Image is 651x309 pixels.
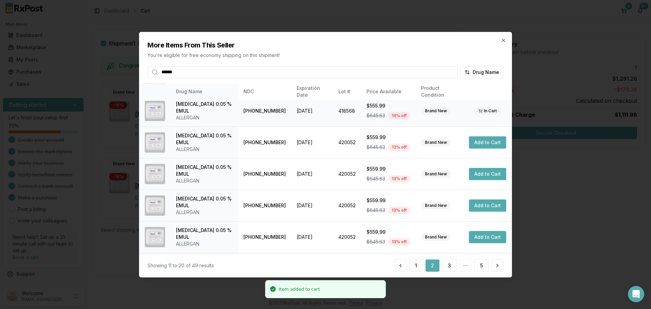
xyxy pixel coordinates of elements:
[442,259,457,272] button: 3
[333,253,361,284] td: 420052
[145,195,165,216] img: Restasis 0.05 % EMUL
[367,134,410,141] div: $559.99
[388,112,410,119] div: 14 % off
[367,112,385,119] span: $645.63
[469,168,506,180] button: Add to Cart
[460,66,504,78] button: Drug Name
[291,83,333,100] th: Expiration Date
[421,107,451,115] div: Brand New
[147,40,504,50] h2: More Items From This Seller
[176,114,233,121] div: ALLERGAN
[474,107,501,115] div: In Cart
[333,221,361,253] td: 420052
[388,238,410,246] div: 13 % off
[367,102,410,109] div: $555.99
[176,146,233,153] div: ALLERGAN
[388,207,410,214] div: 13 % off
[333,127,361,158] td: 420052
[291,253,333,284] td: [DATE]
[176,240,233,247] div: ALLERGAN
[291,190,333,221] td: [DATE]
[388,175,410,182] div: 13 % off
[147,262,214,269] div: Showing 11 to 20 of 49 results
[238,158,291,190] td: [PHONE_NUMBER]
[176,209,233,216] div: ALLERGAN
[367,166,410,172] div: $559.99
[147,52,504,58] p: You're eligible for free economy shipping on this shipment!
[469,136,506,149] button: Add to Cart
[333,190,361,221] td: 420052
[469,199,506,212] button: Add to Cart
[291,127,333,158] td: [DATE]
[367,207,385,214] span: $645.63
[238,83,291,100] th: NDC
[421,233,451,241] div: Brand New
[238,127,291,158] td: [PHONE_NUMBER]
[176,101,233,114] div: [MEDICAL_DATA] 0.05 % EMUL
[291,95,333,127] td: [DATE]
[388,143,410,151] div: 13 % off
[409,259,423,272] button: 1
[361,83,416,100] th: Price Available
[421,139,451,146] div: Brand New
[145,227,165,247] img: Restasis 0.05 % EMUL
[171,83,238,100] th: Drug Name
[176,132,233,146] div: [MEDICAL_DATA] 0.05 % EMUL
[421,202,451,209] div: Brand New
[421,170,451,178] div: Brand New
[367,175,385,182] span: $645.63
[333,158,361,190] td: 420052
[367,144,385,151] span: $645.63
[367,238,385,245] span: $645.63
[426,259,439,272] button: 2
[291,158,333,190] td: [DATE]
[176,227,233,240] div: [MEDICAL_DATA] 0.05 % EMUL
[145,132,165,153] img: Restasis 0.05 % EMUL
[474,259,489,272] button: 5
[469,231,506,243] button: Add to Cart
[416,83,463,100] th: Product Condition
[238,253,291,284] td: [PHONE_NUMBER]
[367,229,410,235] div: $559.99
[238,95,291,127] td: [PHONE_NUMBER]
[473,69,499,75] span: Drug Name
[238,221,291,253] td: [PHONE_NUMBER]
[176,177,233,184] div: ALLERGAN
[176,195,233,209] div: [MEDICAL_DATA] 0.05 % EMUL
[176,164,233,177] div: [MEDICAL_DATA] 0.05 % EMUL
[145,164,165,184] img: Restasis 0.05 % EMUL
[367,197,410,204] div: $559.99
[238,190,291,221] td: [PHONE_NUMBER]
[291,221,333,253] td: [DATE]
[333,95,361,127] td: 418568
[333,83,361,100] th: Lot #
[145,101,165,121] img: Restasis 0.05 % EMUL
